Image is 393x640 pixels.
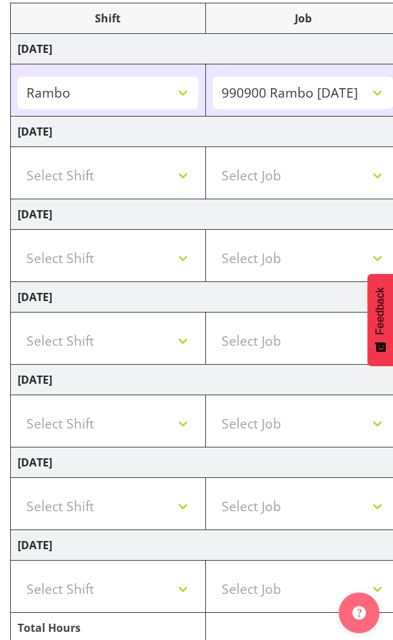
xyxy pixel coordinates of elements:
[18,10,199,26] div: Shift
[374,287,386,335] span: Feedback
[352,606,366,620] img: help-xxl-2.png
[367,274,393,366] button: Feedback - Show survey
